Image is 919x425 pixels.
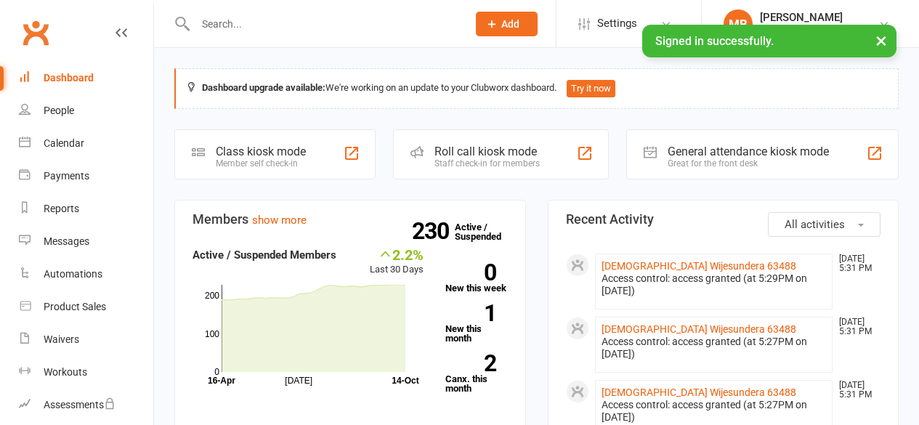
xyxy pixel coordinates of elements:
[44,235,89,247] div: Messages
[668,158,829,169] div: Great for the front desk
[445,302,496,324] strong: 1
[19,94,153,127] a: People
[44,137,84,149] div: Calendar
[19,160,153,193] a: Payments
[44,268,102,280] div: Automations
[191,14,458,34] input: Search...
[832,317,880,336] time: [DATE] 5:31 PM
[44,170,89,182] div: Payments
[445,264,508,293] a: 0New this week
[476,12,538,36] button: Add
[202,82,325,93] strong: Dashboard upgrade available:
[668,145,829,158] div: General attendance kiosk mode
[216,158,306,169] div: Member self check-in
[19,62,153,94] a: Dashboard
[19,323,153,356] a: Waivers
[370,246,424,262] div: 2.2%
[44,301,106,312] div: Product Sales
[19,258,153,291] a: Automations
[19,356,153,389] a: Workouts
[501,18,519,30] span: Add
[602,260,796,272] a: [DEMOGRAPHIC_DATA] Wijesundera 63488
[566,212,881,227] h3: Recent Activity
[445,355,508,393] a: 2Canx. this month
[19,225,153,258] a: Messages
[602,336,827,360] div: Access control: access granted (at 5:27PM on [DATE])
[602,399,827,424] div: Access control: access granted (at 5:27PM on [DATE])
[597,7,637,40] span: Settings
[567,80,615,97] button: Try it now
[724,9,753,39] div: MB
[17,15,54,51] a: Clubworx
[412,220,455,242] strong: 230
[216,145,306,158] div: Class kiosk mode
[193,248,336,262] strong: Active / Suspended Members
[193,212,508,227] h3: Members
[44,333,79,345] div: Waivers
[174,68,899,109] div: We're working on an update to your Clubworx dashboard.
[44,399,116,410] div: Assessments
[655,34,774,48] span: Signed in successfully.
[445,262,496,283] strong: 0
[370,246,424,278] div: Last 30 Days
[44,366,87,378] div: Workouts
[832,381,880,400] time: [DATE] 5:31 PM
[768,212,880,237] button: All activities
[44,72,94,84] div: Dashboard
[44,203,79,214] div: Reports
[434,145,540,158] div: Roll call kiosk mode
[44,105,74,116] div: People
[445,352,496,374] strong: 2
[785,218,845,231] span: All activities
[602,386,796,398] a: [DEMOGRAPHIC_DATA] Wijesundera 63488
[760,11,843,24] div: [PERSON_NAME]
[252,214,307,227] a: show more
[19,291,153,323] a: Product Sales
[602,323,796,335] a: [DEMOGRAPHIC_DATA] Wijesundera 63488
[868,25,894,56] button: ×
[445,304,508,343] a: 1New this month
[434,158,540,169] div: Staff check-in for members
[19,389,153,421] a: Assessments
[760,24,843,37] div: 24 REPZ fitness
[19,127,153,160] a: Calendar
[19,193,153,225] a: Reports
[832,254,880,273] time: [DATE] 5:31 PM
[455,211,519,252] a: 230Active / Suspended
[602,272,827,297] div: Access control: access granted (at 5:29PM on [DATE])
